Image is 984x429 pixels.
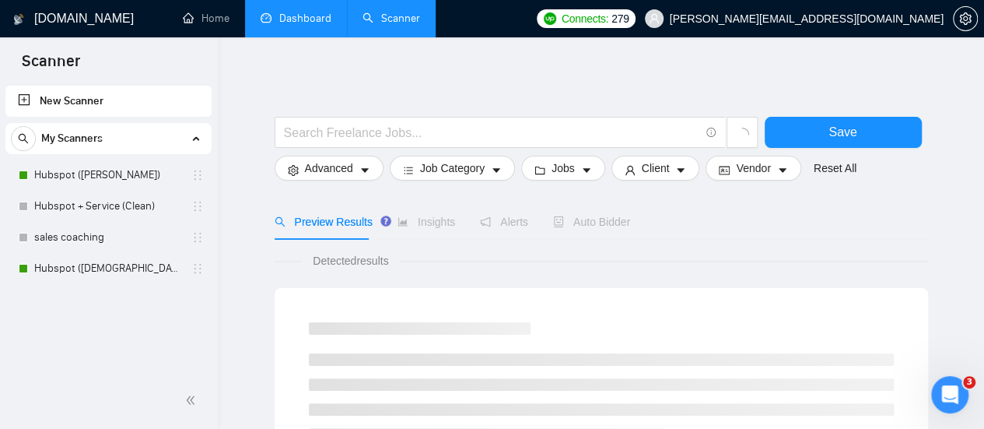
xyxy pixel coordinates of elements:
span: folder [534,164,545,176]
span: double-left [185,392,201,408]
span: user [649,13,660,24]
a: sales coaching [34,222,182,253]
button: idcardVendorcaret-down [706,156,800,181]
span: Detected results [302,252,399,269]
span: 279 [611,10,629,27]
span: Jobs [552,160,575,177]
a: homeHome [183,12,229,25]
span: notification [480,216,491,227]
span: Insights [397,216,455,228]
button: Save [765,117,922,148]
span: user [625,164,636,176]
span: caret-down [491,164,502,176]
span: caret-down [675,164,686,176]
span: Connects: [562,10,608,27]
span: setting [288,164,299,176]
img: logo [13,7,24,32]
span: holder [191,200,204,213]
button: search [11,126,36,151]
span: Auto Bidder [553,216,630,228]
a: New Scanner [18,86,199,117]
li: My Scanners [5,123,212,284]
span: setting [954,12,977,25]
a: setting [953,12,978,25]
span: Advanced [305,160,353,177]
span: Vendor [736,160,770,177]
span: info-circle [706,128,716,138]
button: settingAdvancedcaret-down [275,156,383,181]
li: New Scanner [5,86,212,117]
button: setting [953,6,978,31]
span: area-chart [397,216,408,227]
span: caret-down [359,164,370,176]
span: holder [191,231,204,244]
span: caret-down [777,164,788,176]
span: Client [642,160,670,177]
button: userClientcaret-down [611,156,700,181]
span: 3 [963,376,975,389]
button: folderJobscaret-down [521,156,605,181]
span: Preview Results [275,216,373,228]
a: dashboardDashboard [261,12,331,25]
div: Tooltip anchor [379,214,393,228]
span: Job Category [420,160,485,177]
span: holder [191,169,204,181]
button: barsJob Categorycaret-down [390,156,515,181]
span: bars [403,164,414,176]
span: idcard [719,164,730,176]
input: Search Freelance Jobs... [284,123,699,142]
span: loading [735,128,749,142]
span: search [275,216,285,227]
img: upwork-logo.png [544,12,556,25]
a: Hubspot ([PERSON_NAME]) [34,160,182,191]
span: Save [828,122,856,142]
span: robot [553,216,564,227]
span: search [12,133,35,144]
span: holder [191,262,204,275]
span: Alerts [480,216,528,228]
a: searchScanner [362,12,420,25]
span: Scanner [9,50,93,83]
a: Hubspot ([DEMOGRAPHIC_DATA]) [34,253,182,284]
iframe: Intercom live chat [931,376,968,413]
a: Reset All [814,160,856,177]
a: Hubspot + Service (Clean) [34,191,182,222]
span: caret-down [581,164,592,176]
span: My Scanners [41,123,103,154]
